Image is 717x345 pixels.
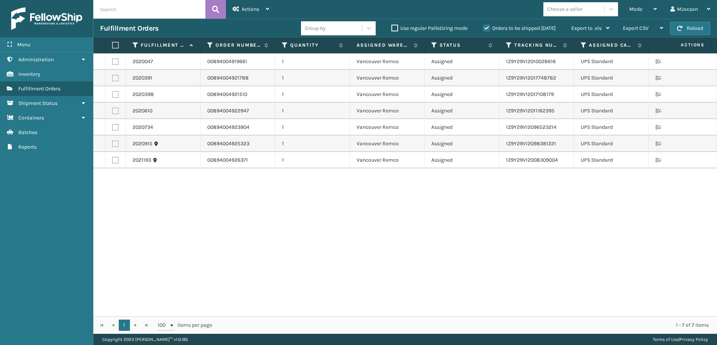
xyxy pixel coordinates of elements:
[440,42,485,49] label: Status
[275,86,350,103] td: 1
[133,107,152,115] a: 2020610
[141,42,186,49] label: Fulfillment Order Id
[242,6,259,12] span: Actions
[119,320,130,331] a: 1
[653,334,708,345] div: |
[223,321,709,329] div: 1 - 7 of 7 items
[350,136,425,152] td: Vancouver Remco
[425,119,499,136] td: Assigned
[11,7,82,30] img: logo
[680,337,708,342] a: Privacy Policy
[506,75,556,81] a: 1Z9Y29V12017748782
[425,53,499,70] td: Assigned
[657,39,709,51] span: Actions
[506,157,558,163] a: 1Z9Y29V12008309004
[425,152,499,168] td: Assigned
[133,156,151,164] a: 2021193
[133,140,152,147] a: 2020915
[275,152,350,168] td: 1
[574,103,649,119] td: UPS Standard
[275,70,350,86] td: 1
[350,103,425,119] td: Vancouver Remco
[589,42,634,49] label: Assigned Carrier Service
[215,42,261,49] label: Order Number
[290,42,335,49] label: Quantity
[571,25,602,31] span: Export to .xls
[547,5,583,13] div: Choose a seller
[18,86,60,92] span: Fulfillment Orders
[275,53,350,70] td: 1
[133,91,154,98] a: 2020398
[574,152,649,168] td: UPS Standard
[275,103,350,119] td: 1
[425,136,499,152] td: Assigned
[102,334,188,345] p: Copyright 2023 [PERSON_NAME]™ v 1.0.185
[18,129,37,136] span: Batches
[514,42,559,49] label: Tracking Number
[158,320,212,331] span: items per page
[350,119,425,136] td: Vancouver Remco
[425,86,499,103] td: Assigned
[133,58,153,65] a: 2020047
[483,25,556,31] label: Orders to be shipped [DATE]
[350,152,425,168] td: Vancouver Remco
[17,41,30,48] span: Menu
[653,337,679,342] a: Terms of Use
[18,56,54,63] span: Administration
[305,24,326,32] div: Group by
[506,58,556,65] a: 1Z9Y29V12010028616
[629,6,642,12] span: Mode
[201,86,275,103] td: 00894004921510
[158,321,169,329] span: 100
[18,71,40,77] span: Inventory
[18,100,58,106] span: Shipment Status
[201,103,275,119] td: 00894004922947
[350,70,425,86] td: Vancouver Remco
[506,124,556,130] a: 1Z9Y29V12096523214
[670,22,710,35] button: Reload
[623,25,649,31] span: Export CSV
[425,103,499,119] td: Assigned
[574,86,649,103] td: UPS Standard
[425,70,499,86] td: Assigned
[350,86,425,103] td: Vancouver Remco
[201,119,275,136] td: 00894004923904
[275,119,350,136] td: 1
[18,144,37,150] span: Reports
[133,74,152,82] a: 2020391
[574,119,649,136] td: UPS Standard
[506,91,554,97] a: 1Z9Y29V12017108179
[357,42,410,49] label: Assigned Warehouse
[275,136,350,152] td: 1
[201,136,275,152] td: 00894004925323
[574,70,649,86] td: UPS Standard
[18,115,44,121] span: Containers
[133,124,153,131] a: 2020734
[201,70,275,86] td: 00894004921788
[350,53,425,70] td: Vancouver Remco
[506,108,555,114] a: 1Z9Y29V12011182395
[506,140,556,147] a: 1Z9Y29V12098381221
[201,53,275,70] td: 00894004919661
[574,53,649,70] td: UPS Standard
[574,136,649,152] td: UPS Standard
[100,24,158,33] h3: Fulfillment Orders
[391,25,468,31] label: Use regular Palletizing mode
[201,152,275,168] td: 00894004926371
